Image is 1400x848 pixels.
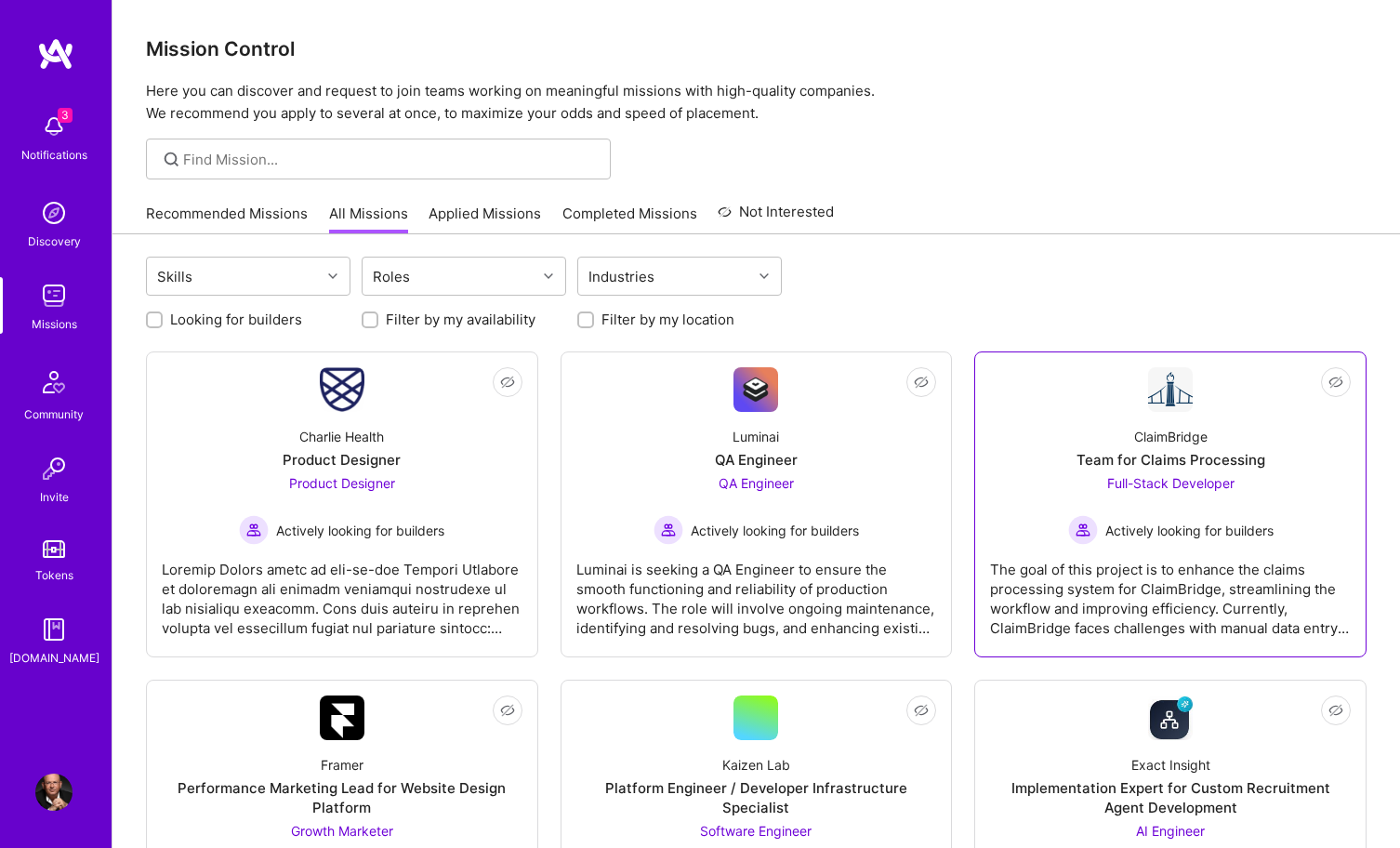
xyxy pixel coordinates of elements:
a: User Avatar [31,774,77,811]
img: Company Logo [1148,696,1193,740]
img: Actively looking for builders [1068,515,1098,545]
div: Luminai [733,427,779,446]
div: Industries [584,263,659,290]
div: Luminai is seeking a QA Engineer to ensure the smooth functioning and reliability of production w... [576,545,937,638]
i: icon Chevron [759,272,769,281]
span: QA Engineer [719,475,794,491]
i: icon EyeClosed [914,703,929,718]
div: Charlie Health [299,427,384,446]
div: ClaimBridge [1134,427,1208,446]
span: AI Engineer [1136,823,1205,839]
span: 3 [58,108,73,123]
a: Not Interested [718,201,834,234]
div: Framer [321,755,363,775]
div: Invite [40,487,69,507]
span: Growth Marketer [291,823,393,839]
h3: Mission Control [146,37,1367,60]
img: bell [35,108,73,145]
a: Applied Missions [429,204,541,234]
input: Find Mission... [183,150,597,169]
img: tokens [43,540,65,558]
div: QA Engineer [715,450,798,470]
div: Loremip Dolors ametc ad eli-se-doe Tempori Utlabore et doloremagn ali enimadm veniamqui nostrudex... [162,545,522,638]
i: icon EyeClosed [500,375,515,390]
div: Kaizen Lab [722,755,790,775]
img: guide book [35,611,73,648]
div: Product Designer [283,450,401,470]
div: Team for Claims Processing [1076,450,1265,470]
i: icon EyeClosed [1328,375,1343,390]
img: Company Logo [1148,367,1193,412]
label: Looking for builders [170,310,302,329]
img: Company Logo [733,367,778,412]
i: icon EyeClosed [1328,703,1343,718]
div: Discovery [28,232,81,251]
div: Skills [152,263,197,290]
a: Company LogoCharlie HealthProduct DesignerProduct Designer Actively looking for buildersActively ... [162,367,522,642]
div: Performance Marketing Lead for Website Design Platform [162,778,522,817]
div: Implementation Expert for Custom Recruitment Agent Development [990,778,1351,817]
i: icon Chevron [544,272,553,281]
a: Recommended Missions [146,204,308,234]
img: Company Logo [320,696,364,740]
i: icon Chevron [328,272,337,281]
a: Company LogoLuminaiQA EngineerQA Engineer Actively looking for buildersActively looking for build... [576,367,937,642]
div: The goal of this project is to enhance the claims processing system for ClaimBridge, streamlining... [990,545,1351,638]
div: Notifications [21,145,87,165]
span: Product Designer [289,475,395,491]
span: Software Engineer [700,823,812,839]
i: icon EyeClosed [500,703,515,718]
a: All Missions [329,204,408,234]
img: User Avatar [35,774,73,811]
div: [DOMAIN_NAME] [9,648,99,668]
div: Missions [32,314,77,334]
p: Here you can discover and request to join teams working on meaningful missions with high-quality ... [146,80,1367,125]
div: Tokens [35,565,73,585]
label: Filter by my location [601,310,734,329]
span: Actively looking for builders [691,521,859,540]
div: Platform Engineer / Developer Infrastructure Specialist [576,778,937,817]
span: Actively looking for builders [1105,521,1274,540]
div: Exact Insight [1131,755,1210,775]
img: teamwork [35,277,73,314]
div: Community [24,404,84,424]
a: Completed Missions [562,204,697,234]
img: Actively looking for builders [654,515,683,545]
span: Actively looking for builders [276,521,444,540]
img: Company Logo [320,367,364,412]
img: discovery [35,194,73,232]
div: Roles [368,263,415,290]
img: Community [32,360,76,404]
a: Company LogoClaimBridgeTeam for Claims ProcessingFull-Stack Developer Actively looking for builde... [990,367,1351,642]
img: Invite [35,450,73,487]
label: Filter by my availability [386,310,535,329]
img: logo [37,37,74,71]
img: Actively looking for builders [239,515,269,545]
i: icon SearchGrey [161,149,182,170]
span: Full-Stack Developer [1107,475,1235,491]
i: icon EyeClosed [914,375,929,390]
